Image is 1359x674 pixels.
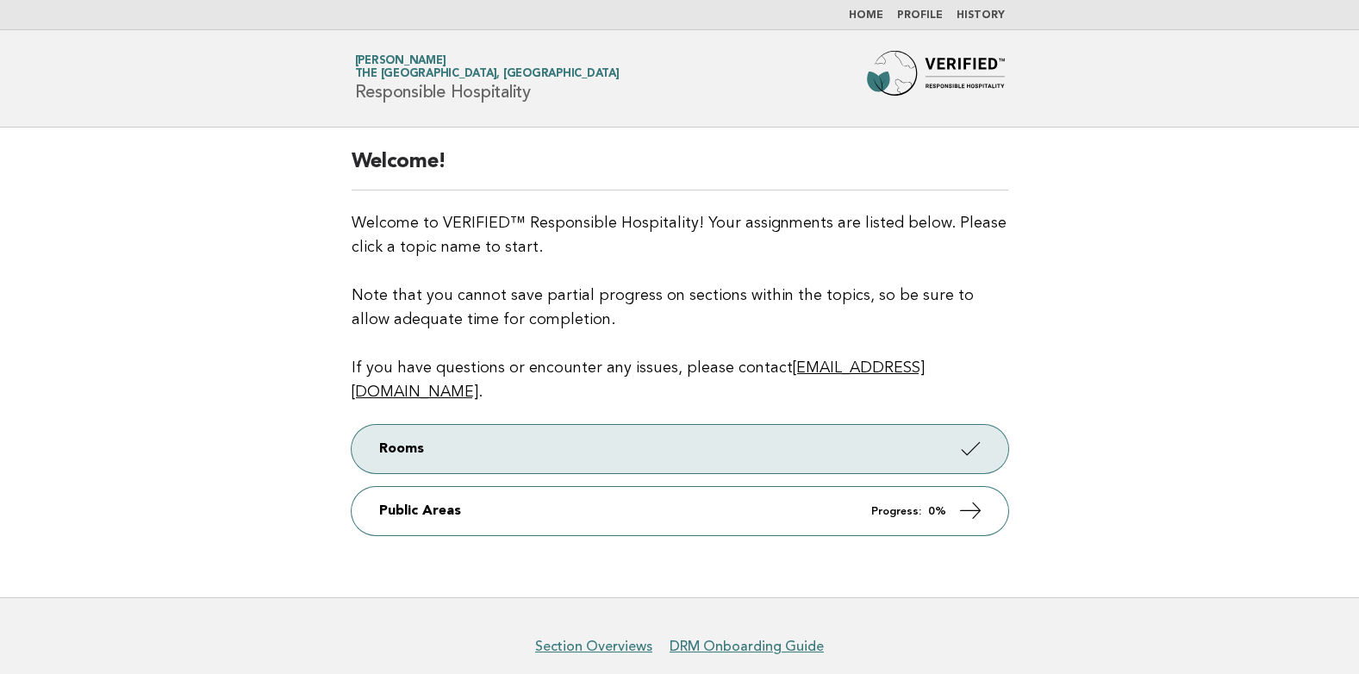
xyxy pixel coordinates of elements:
[849,10,883,21] a: Home
[871,506,921,517] em: Progress:
[352,211,1008,404] p: Welcome to VERIFIED™ Responsible Hospitality! Your assignments are listed below. Please click a t...
[957,10,1005,21] a: History
[352,148,1008,190] h2: Welcome!
[928,506,946,517] strong: 0%
[352,487,1008,535] a: Public Areas Progress: 0%
[867,51,1005,106] img: Forbes Travel Guide
[355,56,620,101] h1: Responsible Hospitality
[355,69,620,80] span: The [GEOGRAPHIC_DATA], [GEOGRAPHIC_DATA]
[355,55,620,79] a: [PERSON_NAME]The [GEOGRAPHIC_DATA], [GEOGRAPHIC_DATA]
[670,638,824,655] a: DRM Onboarding Guide
[897,10,943,21] a: Profile
[535,638,652,655] a: Section Overviews
[352,425,1008,473] a: Rooms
